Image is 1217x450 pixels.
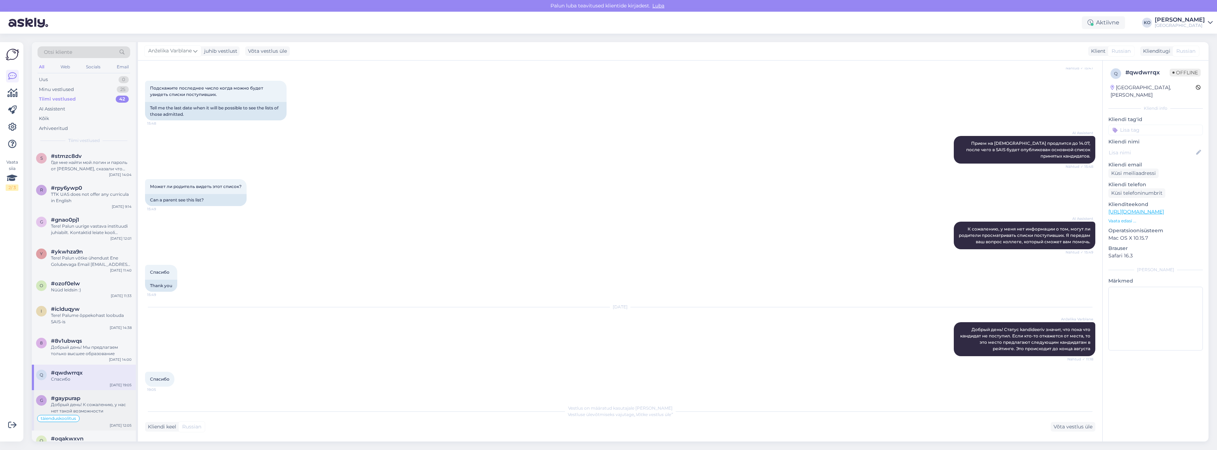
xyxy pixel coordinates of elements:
[110,236,132,241] div: [DATE] 12:01
[1108,227,1203,234] p: Operatsioonisüsteem
[568,412,673,417] span: Vestluse ülevõtmiseks vajutage
[634,412,673,417] i: „Võtke vestlus üle”
[39,86,74,93] div: Minu vestlused
[959,226,1091,244] span: К сожалению, у меня нет информации о том, могут ли родители просматривать списки поступивших. Я п...
[6,159,18,191] div: Vaata siia
[1051,422,1095,432] div: Võta vestlus üle
[1108,188,1165,198] div: Küsi telefoninumbrit
[6,48,19,61] img: Askly Logo
[150,376,169,382] span: Спасибо
[1108,161,1203,169] p: Kliendi email
[145,304,1095,310] div: [DATE]
[51,159,132,172] div: Где мне найти мой логин и пароль от [PERSON_NAME], сказали что пришлют на почту но мне ничего не ...
[145,423,176,431] div: Kliendi keel
[1140,47,1170,55] div: Klienditugi
[145,102,287,120] div: Tell me the last date when it will be possible to see the lists of those admitted.
[40,155,43,161] span: s
[568,405,673,411] span: Vestlus on määratud kasutajale [PERSON_NAME]
[145,194,247,206] div: Can a parent see this list?
[109,172,132,177] div: [DATE] 14:04
[116,96,129,103] div: 42
[1125,68,1170,77] div: # qwdwrrqx
[1108,267,1203,273] div: [PERSON_NAME]
[1108,181,1203,188] p: Kliendi telefon
[40,398,43,403] span: g
[51,153,82,159] span: #stmzc8dv
[51,191,132,204] div: TTK UAS does not offer any curricula in English
[1108,105,1203,112] div: Kliendi info
[147,387,174,392] span: 19:05
[1108,245,1203,252] p: Brauser
[1061,317,1093,322] span: Anželika Varblane
[119,76,129,83] div: 0
[1066,65,1093,71] span: Nähtud ✓ 15:47
[40,219,43,224] span: g
[110,268,132,273] div: [DATE] 11:40
[1108,277,1203,285] p: Märkmed
[51,401,132,414] div: Добрый день! К сожалению, у нас нет такой возможности
[117,86,129,93] div: 25
[51,287,132,293] div: Nüüd leidsin :)
[111,293,132,298] div: [DATE] 11:33
[115,62,130,72] div: Email
[51,249,83,255] span: #ykwhza9n
[1108,116,1203,123] p: Kliendi tag'id
[51,223,132,236] div: Tere! Palun uurige vastava instituudi juhiabilt. Kontaktid leiate kooli kodulehelt [URL][DOMAIN_N...
[39,76,48,83] div: Uus
[1109,149,1195,156] input: Lisa nimi
[51,255,132,268] div: Tere! Palun võtke ühendust Ene Golubevaga Email [EMAIL_ADDRESS][DOMAIN_NAME] Phone [PHONE_NUMBER]...
[39,125,68,132] div: Arhiveeritud
[1108,234,1203,242] p: Mac OS X 10.15.7
[51,370,83,376] span: #qwdwrrqx
[1067,216,1093,221] span: AI Assistent
[245,46,290,56] div: Võta vestlus üle
[1067,357,1093,362] span: Nähtud ✓ 11:18
[182,423,201,431] span: Russian
[59,62,71,72] div: Web
[145,280,177,292] div: Thank you
[51,395,80,401] span: #gaypurap
[39,96,76,103] div: Tiimi vestlused
[1170,69,1201,76] span: Offline
[1176,47,1195,55] span: Russian
[38,62,46,72] div: All
[6,184,18,191] div: 2 / 3
[40,251,43,256] span: y
[109,357,132,362] div: [DATE] 14:00
[40,283,43,288] span: o
[41,308,42,314] span: i
[51,376,132,382] div: Спасибо
[110,325,132,330] div: [DATE] 14:38
[1108,169,1159,178] div: Küsi meiliaadressi
[112,204,132,209] div: [DATE] 9:14
[1114,71,1118,76] span: q
[147,292,174,297] span: 15:49
[51,306,80,312] span: #iclduqyw
[650,2,667,9] span: Luba
[1066,164,1093,169] span: Nähtud ✓ 15:48
[1111,84,1196,99] div: [GEOGRAPHIC_DATA], [PERSON_NAME]
[1142,18,1152,28] div: KO
[41,416,76,421] span: täienduskoolitus
[1067,130,1093,136] span: AI Assistent
[51,435,83,442] span: #oqakwxvn
[1108,138,1203,146] p: Kliendi nimi
[1108,125,1203,135] input: Lisa tag
[110,382,132,388] div: [DATE] 19:05
[147,206,174,212] span: 15:49
[40,340,43,346] span: 8
[1108,252,1203,260] p: Safari 16.3
[51,344,132,357] div: Добрый день! Мы предлагаем только высшее образование
[51,312,132,325] div: Tere! Palume õppekohast loobuda SAIS-is
[201,47,237,55] div: juhib vestlust
[1108,209,1164,215] a: [URL][DOMAIN_NAME]
[150,269,169,275] span: Спасибо
[51,338,82,344] span: #8v1ubwqs
[1155,23,1205,28] div: [GEOGRAPHIC_DATA]
[44,49,72,56] span: Otsi kliente
[148,47,192,55] span: Anželika Varblane
[40,187,43,193] span: r
[110,423,132,428] div: [DATE] 12:05
[1088,47,1106,55] div: Klient
[147,121,174,126] span: 15:48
